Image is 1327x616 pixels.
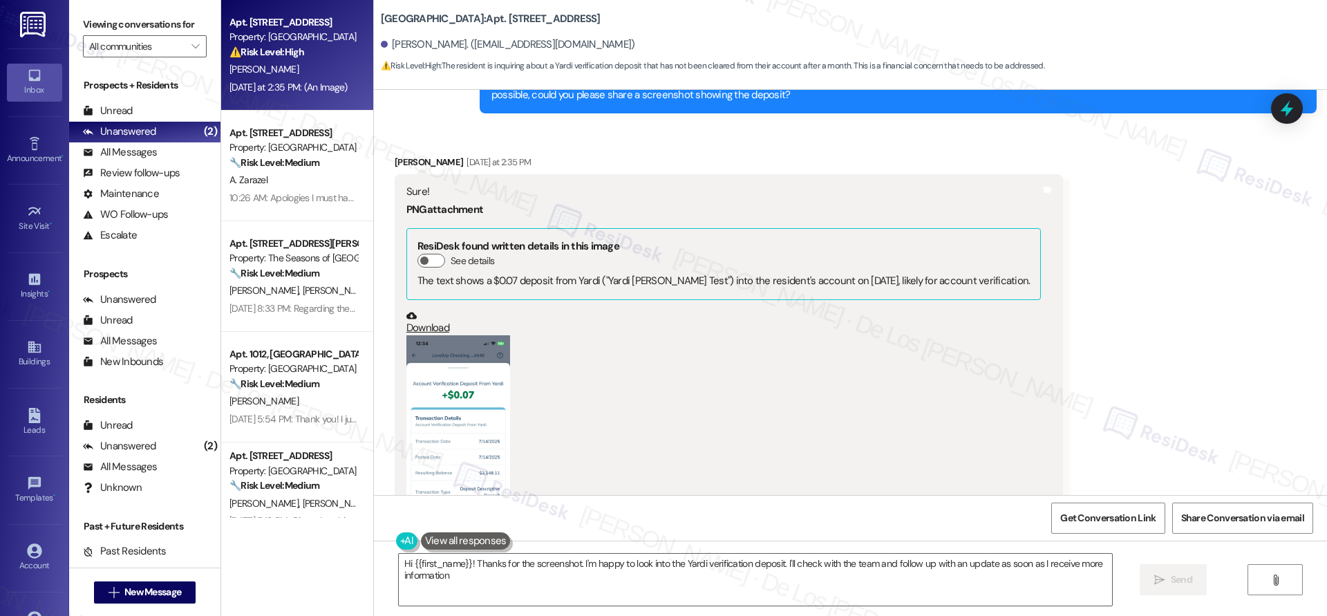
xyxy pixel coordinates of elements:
[406,185,1042,199] div: Sure!
[83,187,159,201] div: Maintenance
[417,239,619,253] b: ResiDesk found written details in this image
[83,145,157,160] div: All Messages
[229,15,357,30] div: Apt. [STREET_ADDRESS]
[69,78,220,93] div: Prospects + Residents
[395,155,1064,174] div: [PERSON_NAME]
[229,284,303,297] span: [PERSON_NAME]
[7,472,62,509] a: Templates •
[83,166,180,180] div: Review follow-ups
[200,121,220,142] div: (2)
[229,267,319,279] strong: 🔧 Risk Level: Medium
[229,479,319,492] strong: 🔧 Risk Level: Medium
[229,377,319,390] strong: 🔧 Risk Level: Medium
[229,497,303,510] span: [PERSON_NAME]
[229,464,357,478] div: Property: [GEOGRAPHIC_DATA]
[83,228,137,243] div: Escalate
[7,335,62,373] a: Buildings
[7,268,62,305] a: Insights •
[229,302,1097,315] div: [DATE] 8:33 PM: Regarding the parking it's not really about the specific vehicle, it's more about...
[381,12,601,26] b: [GEOGRAPHIC_DATA]: Apt. [STREET_ADDRESS]
[302,497,371,510] span: [PERSON_NAME]
[83,544,167,559] div: Past Residents
[229,30,357,44] div: Property: [GEOGRAPHIC_DATA]
[83,334,157,348] div: All Messages
[50,219,52,229] span: •
[53,491,55,501] span: •
[302,284,371,297] span: [PERSON_NAME]
[406,335,510,560] button: Zoom image
[1140,564,1207,595] button: Send
[83,313,133,328] div: Unread
[229,514,831,527] div: [DATE] 5:19 PM: Given that this is an expensive luxury property it seems a standard ask that gym ...
[69,519,220,534] div: Past + Future Residents
[229,449,357,463] div: Apt. [STREET_ADDRESS]
[109,587,119,598] i: 
[229,395,299,407] span: [PERSON_NAME]
[7,404,62,441] a: Leads
[48,287,50,297] span: •
[229,126,357,140] div: Apt. [STREET_ADDRESS]
[83,207,168,222] div: WO Follow-ups
[229,192,621,204] div: 10:26 AM: Apologies I must have misspoke, 5th floor not 6th floor, I will take a look when I am h...
[83,460,157,474] div: All Messages
[463,155,531,169] div: [DATE] at 2:35 PM
[83,292,156,307] div: Unanswered
[451,254,494,268] label: See details
[417,274,1030,288] div: The text shows a $0.07 deposit from Yardi ("Yardi [PERSON_NAME] Test") into the resident's accoun...
[229,251,357,265] div: Property: The Seasons of [GEOGRAPHIC_DATA]
[229,362,357,376] div: Property: [GEOGRAPHIC_DATA]
[229,46,304,58] strong: ⚠️ Risk Level: High
[124,585,181,599] span: New Message
[381,37,635,52] div: [PERSON_NAME]. ([EMAIL_ADDRESS][DOMAIN_NAME])
[229,140,357,155] div: Property: [GEOGRAPHIC_DATA]
[1270,575,1281,586] i: 
[83,355,163,369] div: New Inbounds
[381,59,1044,73] span: : The resident is inquiring about a Yardi verification deposit that has not been cleared from the...
[1181,511,1304,525] span: Share Conversation via email
[69,267,220,281] div: Prospects
[200,436,220,457] div: (2)
[229,81,348,93] div: [DATE] at 2:35 PM: (An Image)
[229,63,299,75] span: [PERSON_NAME]
[406,203,483,216] b: PNG attachment
[191,41,199,52] i: 
[83,124,156,139] div: Unanswered
[229,413,554,425] div: [DATE] 5:54 PM: Thank you! I just sent them a note. I'm sure it'll be handled quickly
[229,156,319,169] strong: 🔧 Risk Level: Medium
[89,35,185,57] input: All communities
[7,539,62,577] a: Account
[1171,572,1192,587] span: Send
[83,439,156,454] div: Unanswered
[229,174,267,186] span: A. Zarazel
[62,151,64,161] span: •
[406,310,1042,335] a: Download
[7,64,62,101] a: Inbox
[229,236,357,251] div: Apt. [STREET_ADDRESS][PERSON_NAME]
[229,347,357,362] div: Apt. 1012, [GEOGRAPHIC_DATA]
[1172,503,1313,534] button: Share Conversation via email
[83,480,142,495] div: Unknown
[7,200,62,237] a: Site Visit •
[83,418,133,433] div: Unread
[1051,503,1165,534] button: Get Conversation Link
[69,393,220,407] div: Residents
[399,554,1112,606] textarea: Hi {{first_name}}! Thanks for the screenshot. I'm happy to look into the Yardi verification depos...
[1060,511,1156,525] span: Get Conversation Link
[83,104,133,118] div: Unread
[83,14,207,35] label: Viewing conversations for
[381,60,440,71] strong: ⚠️ Risk Level: High
[1154,575,1165,586] i: 
[20,12,48,37] img: ResiDesk Logo
[94,581,196,604] button: New Message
